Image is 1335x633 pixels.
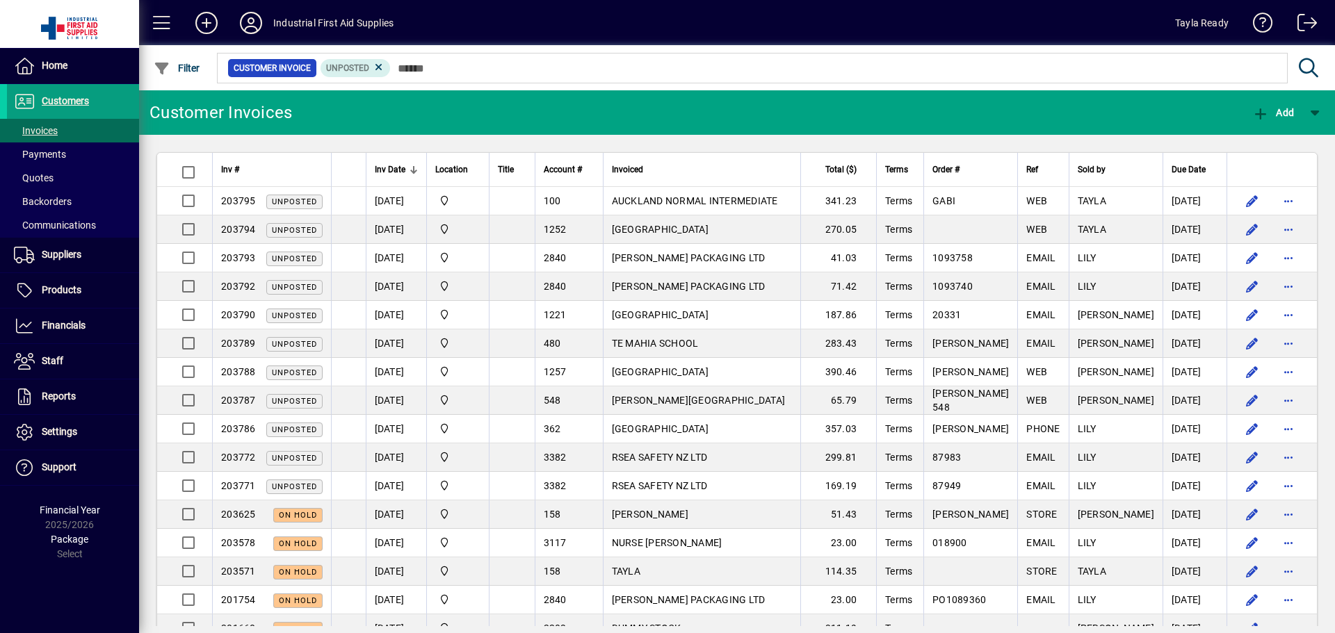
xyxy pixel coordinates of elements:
span: INDUSTRIAL FIRST AID SUPPLIES LTD [435,279,480,294]
button: More options [1277,418,1300,440]
span: TAYLA [1078,224,1106,235]
button: Profile [229,10,273,35]
span: WEB [1026,195,1047,206]
button: More options [1277,218,1300,240]
td: 283.43 [800,329,876,358]
button: More options [1277,475,1300,497]
button: Edit [1241,503,1263,525]
td: [DATE] [1163,415,1227,443]
span: STORE [1026,509,1057,520]
span: INDUSTRIAL FIRST AID SUPPLIES LTD [435,364,480,379]
span: 203578 [221,537,256,548]
span: [PERSON_NAME][GEOGRAPHIC_DATA] [612,395,786,406]
span: EMAIL [1026,480,1055,491]
span: 87983 [932,452,961,463]
span: Invoiced [612,162,643,177]
span: INDUSTRIAL FIRST AID SUPPLIES LTD [435,393,480,408]
span: Unposted [326,63,369,73]
button: More options [1277,389,1300,411]
span: LILY [1078,537,1097,548]
td: [DATE] [366,215,426,244]
td: [DATE] [1163,301,1227,329]
span: GABI [932,195,955,206]
span: Terms [885,224,912,235]
a: Settings [7,415,139,450]
a: Staff [7,344,139,379]
span: 201754 [221,594,256,605]
span: INDUSTRIAL FIRST AID SUPPLIES LTD [435,564,480,579]
span: 203571 [221,566,256,577]
td: [DATE] [1163,386,1227,415]
span: Unposted [272,340,317,349]
mat-chip: Customer Invoice Status: Unposted [321,59,391,77]
button: Edit [1241,446,1263,468]
span: EMAIL [1026,309,1055,320]
span: Unposted [272,226,317,235]
button: Filter [150,56,204,81]
span: Unposted [272,425,317,434]
span: Terms [885,566,912,577]
div: Ref [1026,162,1060,177]
td: 299.81 [800,443,876,472]
td: [DATE] [1163,529,1227,557]
span: 1257 [544,366,567,377]
span: On hold [279,596,317,605]
span: Communications [14,220,96,231]
td: [DATE] [1163,358,1227,386]
span: 3382 [544,452,567,463]
span: 548 [544,395,561,406]
span: STORE [1026,566,1057,577]
span: On hold [279,539,317,548]
a: Payments [7,142,139,166]
td: [DATE] [366,586,426,614]
span: On hold [279,568,317,577]
span: Terms [885,252,912,263]
span: PO1089360 [932,594,986,605]
button: Edit [1241,332,1263,354]
span: [PERSON_NAME] [1078,509,1154,520]
a: Logout [1287,3,1318,48]
span: 203788 [221,366,256,377]
span: Inv # [221,162,239,177]
button: More options [1277,446,1300,468]
td: [DATE] [366,529,426,557]
a: Backorders [7,190,139,213]
span: [PERSON_NAME] PACKAGING LTD [612,252,766,263]
button: More options [1277,503,1300,525]
td: [DATE] [1163,244,1227,272]
div: Location [435,162,480,177]
div: Inv Date [375,162,418,177]
div: Invoiced [612,162,792,177]
span: Terms [885,594,912,605]
span: INDUSTRIAL FIRST AID SUPPLIES LTD [435,592,480,607]
span: AUCKLAND NORMAL INTERMEDIATE [612,195,778,206]
button: More options [1277,275,1300,297]
a: Financials [7,309,139,343]
span: [PERSON_NAME] [932,338,1009,349]
span: Add [1252,107,1294,118]
span: Home [42,60,67,71]
td: 169.19 [800,472,876,500]
button: Edit [1241,532,1263,554]
span: LILY [1078,452,1097,463]
div: Account # [544,162,594,177]
span: Quotes [14,172,54,183]
div: Customer Invoices [149,101,292,124]
span: [PERSON_NAME] [932,366,1009,377]
span: 100 [544,195,561,206]
span: Terms [885,423,912,434]
button: Edit [1241,247,1263,269]
span: Unposted [272,368,317,377]
button: Add [184,10,229,35]
td: [DATE] [366,500,426,529]
span: Title [498,162,514,177]
span: 20331 [932,309,961,320]
span: [GEOGRAPHIC_DATA] [612,309,709,320]
span: 158 [544,509,561,520]
span: INDUSTRIAL FIRST AID SUPPLIES LTD [435,193,480,208]
span: INDUSTRIAL FIRST AID SUPPLIES LTD [435,222,480,237]
span: Filter [154,63,200,74]
button: Edit [1241,475,1263,497]
span: Unposted [272,482,317,491]
td: 270.05 [800,215,876,244]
